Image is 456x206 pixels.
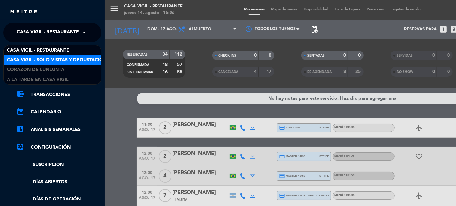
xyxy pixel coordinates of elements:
[17,26,79,39] span: Casa Vigil - Restaurante
[16,108,101,116] a: calendar_monthCalendario
[310,25,318,33] span: pending_actions
[16,196,101,203] a: Días de Operación
[16,90,24,98] i: account_balance_wallet
[7,66,64,74] span: Corazón de Lunlunta
[16,161,101,169] a: Suscripción
[16,126,101,134] a: assessmentANÁLISIS SEMANALES
[7,76,69,83] span: A la tarde en Casa Vigil
[10,10,38,15] img: MEITRE
[16,143,24,151] i: settings_applications
[16,91,101,98] a: account_balance_walletTransacciones
[16,143,101,151] a: Configuración
[16,108,24,115] i: calendar_month
[7,56,112,64] span: Casa Vigil - SÓLO Visitas y Degustaciones
[16,178,101,186] a: Días abiertos
[7,47,69,54] span: Casa Vigil - Restaurante
[16,125,24,133] i: assessment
